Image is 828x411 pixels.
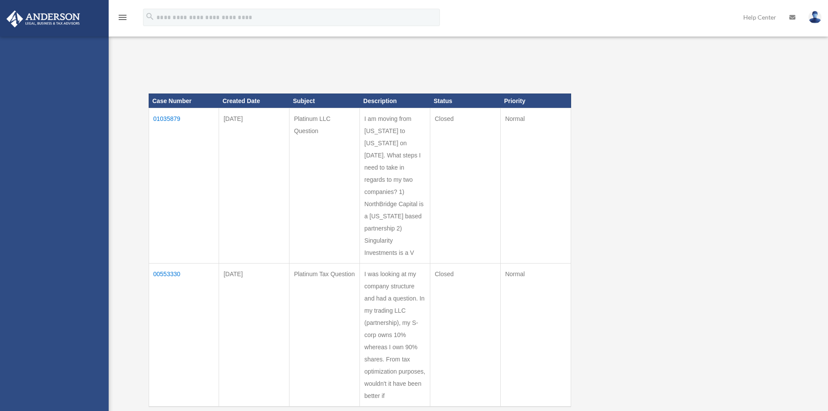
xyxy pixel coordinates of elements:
[430,264,501,407] td: Closed
[219,264,289,407] td: [DATE]
[808,11,821,23] img: User Pic
[360,108,430,264] td: I am moving from [US_STATE] to [US_STATE] on [DATE]. What steps I need to take in regards to my t...
[149,264,219,407] td: 00553330
[4,10,83,27] img: Anderson Advisors Platinum Portal
[430,108,501,264] td: Closed
[501,94,571,108] th: Priority
[219,108,289,264] td: [DATE]
[360,264,430,407] td: I was looking at my company structure and had a question. In my trading LLC (partnership), my S-c...
[289,94,360,108] th: Subject
[149,108,219,264] td: 01035879
[117,12,128,23] i: menu
[430,94,501,108] th: Status
[289,108,360,264] td: Platinum LLC Question
[501,108,571,264] td: Normal
[219,94,289,108] th: Created Date
[360,94,430,108] th: Description
[117,15,128,23] a: menu
[501,264,571,407] td: Normal
[289,264,360,407] td: Platinum Tax Question
[149,94,219,108] th: Case Number
[145,12,155,21] i: search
